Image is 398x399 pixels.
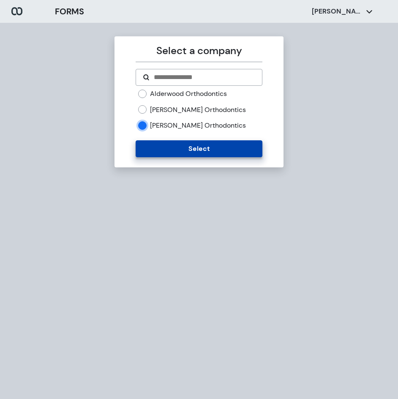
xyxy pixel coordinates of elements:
p: [PERSON_NAME] [312,7,363,16]
label: [PERSON_NAME] Orthodontics [150,105,246,115]
input: Search [153,72,255,82]
h3: FORMS [55,5,84,18]
button: Select [136,140,262,157]
label: [PERSON_NAME] Orthodontics [150,121,246,130]
label: Alderwood Orthodontics [150,89,227,98]
p: Select a company [136,43,262,58]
